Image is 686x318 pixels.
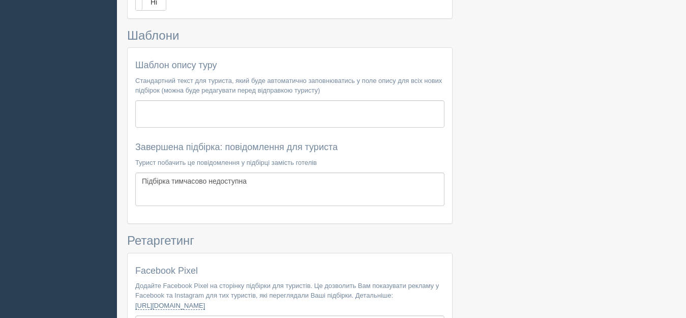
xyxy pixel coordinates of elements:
[135,158,444,167] p: Турист побачить це повідомлення у підбірці замість готелів
[135,142,444,153] h4: Завершена підбірка: повідомлення для туриста
[135,172,444,206] textarea: Підбірка тимчасово недоступна
[135,266,444,276] h4: Facebook Pixel
[135,281,444,310] p: Додайте Facebook Pixel на сторінку підбірки для туристів. Це дозволить Вам показувати рекламу у F...
[127,29,453,42] h3: Шаблони
[127,234,453,247] h3: Ретаргетинг
[135,61,444,71] h4: Шаблон опису туру
[135,76,444,95] p: Стандартний текст для туриста, який буде автоматично заповнюватись у поле опису для всіх нових пі...
[135,302,205,310] a: [URL][DOMAIN_NAME]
